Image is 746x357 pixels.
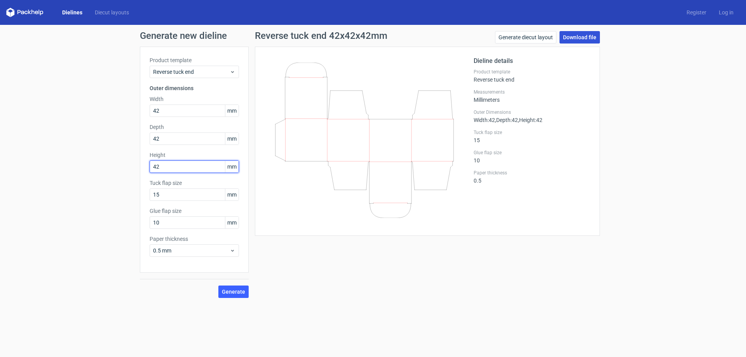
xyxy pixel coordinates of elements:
div: 15 [474,129,590,143]
span: mm [225,161,239,172]
label: Depth [150,123,239,131]
div: Reverse tuck end [474,69,590,83]
div: Millimeters [474,89,590,103]
label: Glue flap size [150,207,239,215]
span: mm [225,189,239,200]
h2: Dieline details [474,56,590,66]
span: mm [225,217,239,228]
span: 0.5 mm [153,247,230,254]
label: Measurements [474,89,590,95]
a: Generate diecut layout [495,31,556,44]
a: Log in [713,9,740,16]
a: Dielines [56,9,89,16]
label: Tuck flap size [150,179,239,187]
span: mm [225,133,239,145]
label: Product template [474,69,590,75]
div: 10 [474,150,590,164]
span: , Depth : 42 [495,117,518,123]
span: Reverse tuck end [153,68,230,76]
label: Paper thickness [150,235,239,243]
a: Download file [559,31,600,44]
h3: Outer dimensions [150,84,239,92]
label: Tuck flap size [474,129,590,136]
div: 0.5 [474,170,590,184]
h1: Reverse tuck end 42x42x42mm [255,31,387,40]
label: Outer Dimensions [474,109,590,115]
label: Height [150,151,239,159]
span: Width : 42 [474,117,495,123]
label: Product template [150,56,239,64]
h1: Generate new dieline [140,31,606,40]
label: Paper thickness [474,170,590,176]
span: Generate [222,289,245,294]
button: Generate [218,286,249,298]
span: , Height : 42 [518,117,542,123]
label: Glue flap size [474,150,590,156]
label: Width [150,95,239,103]
a: Diecut layouts [89,9,135,16]
span: mm [225,105,239,117]
a: Register [680,9,713,16]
